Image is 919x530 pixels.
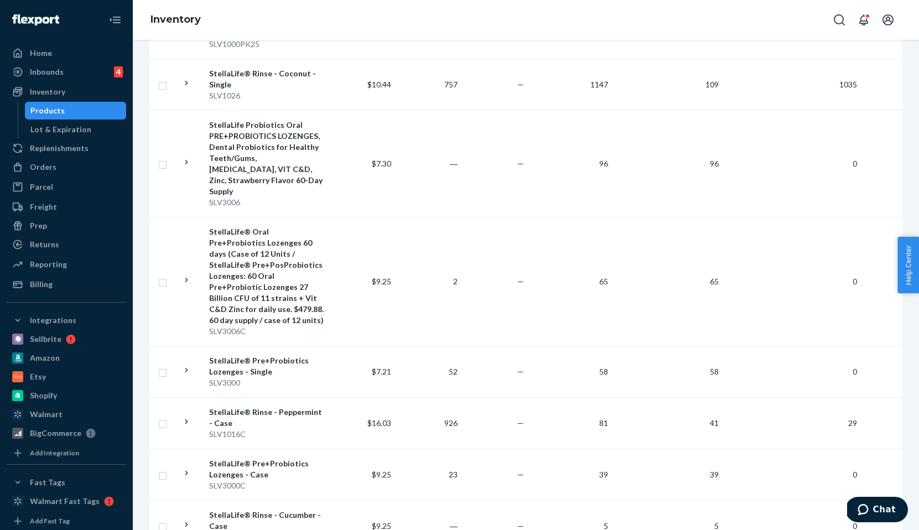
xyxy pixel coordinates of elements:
[209,39,325,50] div: SLV1000PK25
[595,418,612,428] span: 81
[150,13,201,25] a: Inventory
[586,80,612,89] span: 1147
[114,66,123,77] div: 4
[209,119,325,197] div: StellaLife Probiotics Oral PRE+PROBIOTICS LOZENGES, Dental Probiotics for Healthy Teeth/Gums, [ME...
[209,355,325,377] div: StellaLife® Pre+Probiotics Lozenges - Single
[7,492,126,510] a: Walmart Fast Tags
[7,387,126,404] a: Shopify
[30,143,89,154] div: Replenishments
[835,80,861,89] span: 1035
[209,326,325,337] div: SLV3006C
[30,239,59,250] div: Returns
[7,44,126,62] a: Home
[372,159,391,168] span: $7.30
[7,256,126,273] a: Reporting
[30,48,52,59] div: Home
[30,428,81,439] div: BigCommerce
[30,201,57,212] div: Freight
[701,80,723,89] span: 109
[828,9,850,31] button: Open Search Box
[853,9,875,31] button: Open notifications
[30,477,65,488] div: Fast Tags
[517,159,524,168] span: —
[7,276,126,293] a: Billing
[595,277,612,286] span: 65
[517,470,524,479] span: —
[7,446,126,460] a: Add Integration
[7,198,126,216] a: Freight
[30,496,100,507] div: Walmart Fast Tags
[7,158,126,176] a: Orders
[209,377,325,388] div: SLV3000
[848,159,861,168] span: 0
[372,277,391,286] span: $9.25
[30,105,65,116] div: Products
[396,449,462,500] td: 23
[517,418,524,428] span: —
[7,330,126,348] a: Sellbrite
[30,315,76,326] div: Integrations
[209,90,325,101] div: SLV1026
[7,474,126,491] button: Fast Tags
[517,277,524,286] span: —
[844,418,861,428] span: 29
[30,181,53,193] div: Parcel
[705,277,723,286] span: 65
[209,429,325,440] div: SLV1016C
[705,159,723,168] span: 96
[396,59,462,110] td: 757
[209,407,325,429] div: StellaLife® Rinse - Peppermint - Case
[7,311,126,329] button: Integrations
[104,9,126,31] button: Close Navigation
[517,80,524,89] span: —
[7,349,126,367] a: Amazon
[209,226,325,326] div: StellaLife® Oral Pre+Probiotics Lozenges 60 days (Case of 12 Units / StellaLife® Pre+PosProbiotic...
[30,124,91,135] div: Lot & Expiration
[209,197,325,208] div: SLV3006
[30,279,53,290] div: Billing
[396,217,462,346] td: 2
[848,277,861,286] span: 0
[7,83,126,101] a: Inventory
[209,458,325,480] div: StellaLife® Pre+Probiotics Lozenges - Case
[30,371,46,382] div: Etsy
[30,409,63,420] div: Walmart
[705,418,723,428] span: 41
[705,367,723,376] span: 58
[595,367,612,376] span: 58
[595,159,612,168] span: 96
[30,66,64,77] div: Inbounds
[848,470,861,479] span: 0
[7,178,126,196] a: Parcel
[30,352,60,363] div: Amazon
[25,102,127,119] a: Products
[7,424,126,442] a: BigCommerce
[396,110,462,217] td: ―
[396,346,462,397] td: 52
[209,68,325,90] div: StellaLife® Rinse - Coconut - Single
[7,406,126,423] a: Walmart
[372,367,391,376] span: $7.21
[209,480,325,491] div: SLV3000C
[25,121,127,138] a: Lot & Expiration
[7,63,126,81] a: Inbounds4
[517,367,524,376] span: —
[367,80,391,89] span: $10.44
[705,470,723,479] span: 39
[595,470,612,479] span: 39
[30,334,61,345] div: Sellbrite
[30,162,56,173] div: Orders
[7,368,126,386] a: Etsy
[30,86,65,97] div: Inventory
[7,515,126,528] a: Add Fast Tag
[372,470,391,479] span: $9.25
[30,390,57,401] div: Shopify
[897,237,919,293] button: Help Center
[30,516,70,526] div: Add Fast Tag
[7,217,126,235] a: Prep
[396,397,462,449] td: 926
[847,497,908,524] iframe: Opens a widget where you can chat to one of our agents
[142,4,210,36] ol: breadcrumbs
